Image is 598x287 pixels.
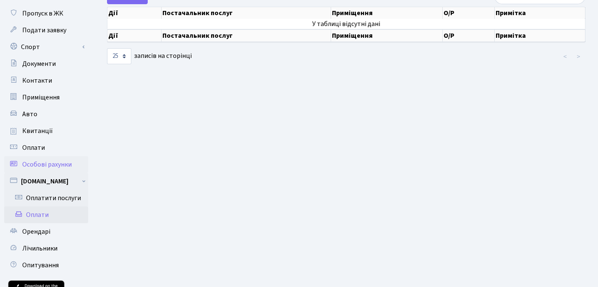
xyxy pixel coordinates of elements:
span: Пропуск в ЖК [22,9,63,18]
span: Орендарі [22,227,50,236]
span: Авто [22,110,37,119]
a: Пропуск в ЖК [4,5,88,22]
th: Постачальник послуг [162,29,331,42]
select: записів на сторінці [107,48,131,64]
span: Особові рахунки [22,160,72,169]
th: Приміщення [331,29,443,42]
th: Постачальник послуг [162,7,331,19]
a: Орендарі [4,223,88,240]
th: Примітка [495,29,585,42]
a: Спорт [4,39,88,55]
th: Дії [107,29,162,42]
span: Документи [22,59,56,68]
span: Подати заявку [22,26,66,35]
a: Авто [4,106,88,123]
span: Опитування [22,261,59,270]
label: записів на сторінці [107,48,192,64]
th: Дії [107,7,162,19]
span: Квитанції [22,126,53,136]
span: Приміщення [22,93,60,102]
span: Лічильники [22,244,57,253]
a: Приміщення [4,89,88,106]
th: Примітка [495,7,585,19]
a: Документи [4,55,88,72]
th: О/Р [443,29,495,42]
span: Оплати [22,143,45,152]
a: Квитанції [4,123,88,139]
a: Оплати [4,206,88,223]
a: Лічильники [4,240,88,257]
th: О/Р [443,7,495,19]
a: Особові рахунки [4,156,88,173]
a: Контакти [4,72,88,89]
td: У таблиці відсутні дані [107,19,585,29]
a: Опитування [4,257,88,274]
a: [DOMAIN_NAME] [4,173,88,190]
a: Подати заявку [4,22,88,39]
a: Оплати [4,139,88,156]
th: Приміщення [331,7,443,19]
span: Контакти [22,76,52,85]
a: Оплатити послуги [4,190,88,206]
